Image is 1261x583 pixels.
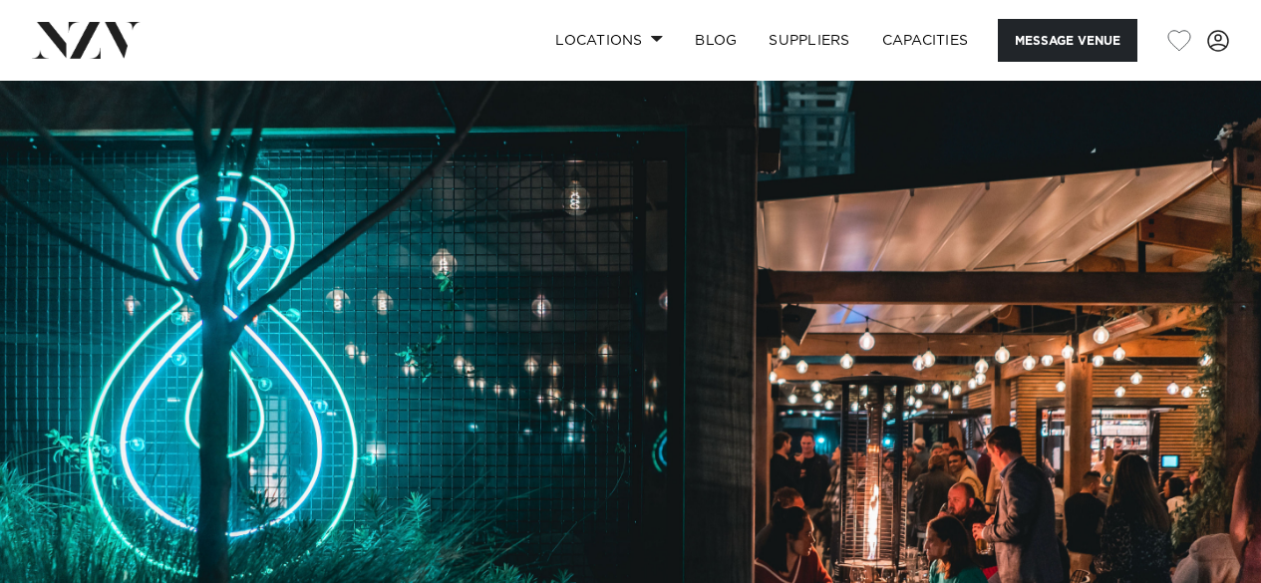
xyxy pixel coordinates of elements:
a: BLOG [679,19,753,62]
a: SUPPLIERS [753,19,865,62]
a: Capacities [866,19,985,62]
button: Message Venue [998,19,1137,62]
img: nzv-logo.png [32,22,141,58]
a: Locations [539,19,679,62]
